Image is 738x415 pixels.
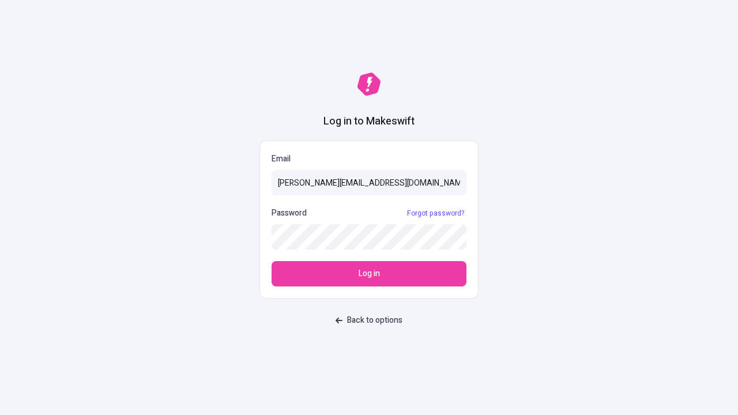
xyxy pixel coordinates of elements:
[272,261,466,286] button: Log in
[272,153,466,165] p: Email
[329,310,409,331] button: Back to options
[272,170,466,195] input: Email
[359,267,380,280] span: Log in
[347,314,402,327] span: Back to options
[405,209,466,218] a: Forgot password?
[323,114,415,129] h1: Log in to Makeswift
[272,207,307,220] p: Password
